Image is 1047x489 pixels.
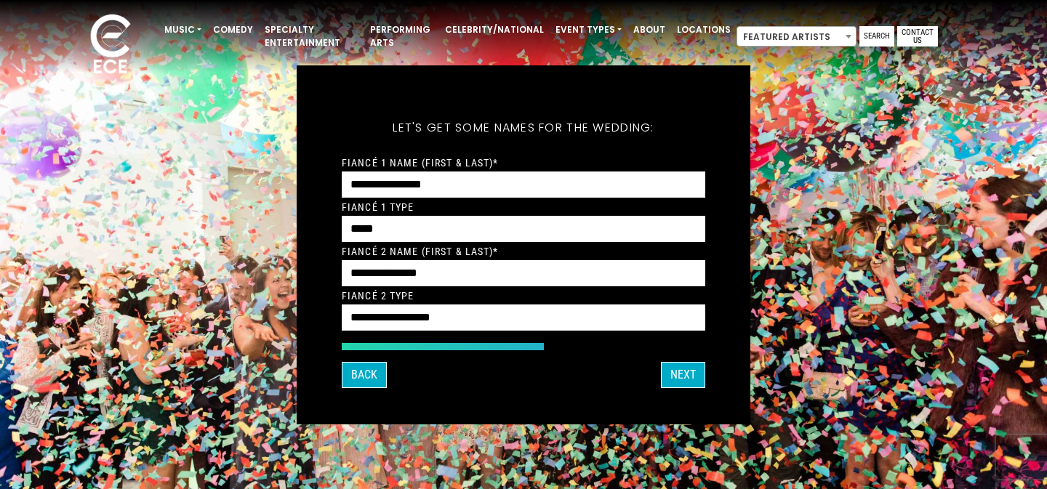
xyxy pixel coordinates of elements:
[550,17,627,42] a: Event Types
[342,201,414,214] label: Fiancé 1 Type
[737,26,857,47] span: Featured Artists
[74,10,147,81] img: ece_new_logo_whitev2-1.png
[671,17,737,42] a: Locations
[737,27,856,47] span: Featured Artists
[342,289,414,302] label: Fiancé 2 Type
[364,17,439,55] a: Performing Arts
[661,362,705,388] button: Next
[259,17,364,55] a: Specialty Entertainment
[207,17,259,42] a: Comedy
[342,156,498,169] label: Fiancé 1 Name (First & Last)*
[859,26,894,47] a: Search
[439,17,550,42] a: Celebrity/National
[342,362,387,388] button: Back
[342,102,705,154] h5: Let's get some names for the wedding:
[342,245,498,258] label: Fiancé 2 Name (First & Last)*
[627,17,671,42] a: About
[897,26,938,47] a: Contact Us
[159,17,207,42] a: Music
